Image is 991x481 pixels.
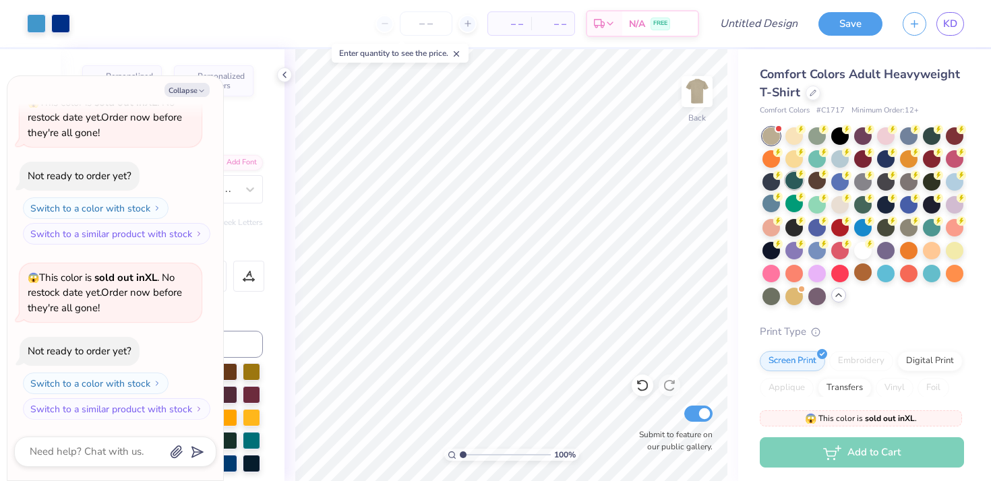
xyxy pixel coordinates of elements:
span: This color is . [805,412,917,424]
img: Switch to a similar product with stock [195,405,203,413]
span: Comfort Colors [760,105,810,117]
button: Collapse [164,83,210,97]
span: – – [539,17,566,31]
span: Minimum Order: 12 + [851,105,919,117]
span: 😱 [805,412,816,425]
label: Submit to feature on our public gallery. [632,428,713,453]
button: Save [818,12,882,36]
button: Switch to a similar product with stock [23,398,210,420]
div: Add Font [210,155,263,170]
div: Enter quantity to see the price. [332,44,469,63]
span: Personalized Numbers [198,71,245,90]
span: This color is . No restock date yet. Order now before they're all gone! [28,96,182,139]
div: Foil [918,378,949,398]
span: # C1717 [816,105,845,117]
div: Digital Print [897,351,963,371]
span: Comfort Colors Adult Heavyweight T-Shirt [760,66,960,100]
span: 😱 [28,96,39,109]
div: Back [688,112,706,124]
img: Switch to a color with stock [153,379,161,387]
div: Applique [760,378,814,398]
a: KD [936,12,964,36]
div: Transfers [818,378,872,398]
span: N/A [629,17,645,31]
button: Switch to a color with stock [23,197,169,219]
button: Switch to a similar product with stock [23,223,210,245]
strong: sold out in XL [94,271,157,284]
button: Switch to a color with stock [23,373,169,394]
img: Switch to a similar product with stock [195,230,203,238]
div: Print Type [760,324,964,340]
img: Back [684,78,711,105]
input: Untitled Design [709,10,808,37]
img: Switch to a color with stock [153,204,161,212]
span: – – [496,17,523,31]
div: Screen Print [760,351,825,371]
input: – – [400,11,452,36]
span: Personalized Names [106,71,154,90]
strong: sold out in XL [94,96,157,109]
span: This color is . No restock date yet. Order now before they're all gone! [28,271,182,315]
div: Vinyl [876,378,913,398]
div: Embroidery [829,351,893,371]
span: 100 % [554,449,576,461]
span: FREE [653,19,667,28]
span: KD [943,16,957,32]
strong: sold out in XL [865,413,915,424]
span: 😱 [28,271,39,284]
div: Not ready to order yet? [28,169,131,183]
div: Not ready to order yet? [28,344,131,358]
